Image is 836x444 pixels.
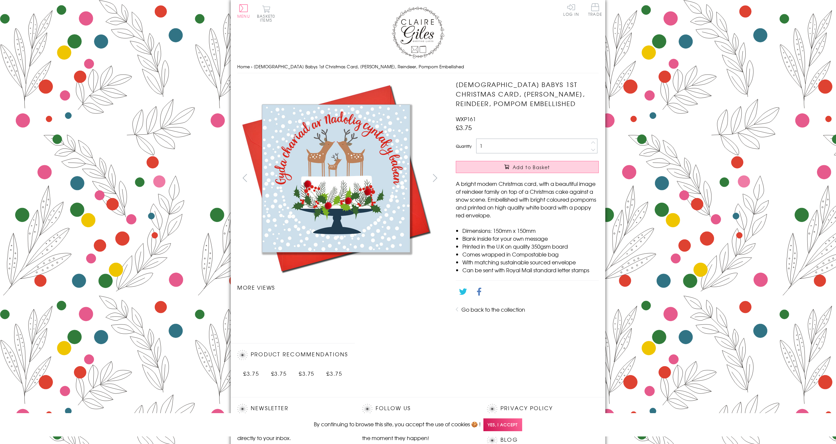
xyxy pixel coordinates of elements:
[391,298,443,312] li: Carousel Page 4
[299,369,314,377] span: £3.75
[237,404,349,414] h2: Newsletter
[237,80,434,277] img: Welsh Babys 1st Christmas Card, Nadolig Llawen, Reindeer, Pompom Embellished
[237,170,252,185] button: prev
[257,5,275,22] button: Basket0 items
[392,7,444,58] img: Claire Giles Greetings Cards
[456,161,599,173] button: Add to Basket
[462,250,599,258] li: Comes wrapped in Compostable bag
[320,365,348,377] a: Welsh Christmas Card, Nadolig Llawen, Bauble, Pompom Embellished £3.75
[237,312,289,327] li: Carousel Page 5
[289,298,340,312] li: Carousel Page 2
[271,369,287,377] span: £3.75
[237,365,265,377] a: Welsh Baby 1st Christmas Card, Nadolig Llawen, Embellished with Pompoms £3.75
[428,170,443,185] button: next
[293,365,320,377] a: Welsh Christmas Card, Nadolig Llawen, The one I Love, Pompom Embellished £3.75
[456,80,599,108] h1: [DEMOGRAPHIC_DATA] Babys 1st Christmas Card, [PERSON_NAME], Reindeer, Pompom Embellished
[254,63,464,70] span: [DEMOGRAPHIC_DATA] Babys 1st Christmas Card, [PERSON_NAME], Reindeer, Pompom Embellished
[237,298,289,312] li: Carousel Page 1 (Current Slide)
[260,13,275,23] span: 0 items
[456,180,599,219] p: A bright modern Christmas card, with a beautiful image of reindeer family on top of a Christmas c...
[362,404,474,414] h2: Follow Us
[237,350,348,360] h2: Product recommendations
[456,143,472,149] label: Quantity
[243,369,259,377] span: £3.75
[251,63,252,70] span: ›
[462,242,599,250] li: Printed in the U.K on quality 350gsm board
[462,258,599,266] li: With matching sustainable sourced envelope
[456,115,476,123] span: WXP161
[237,63,250,70] a: Home
[563,3,579,16] a: Log In
[513,164,550,170] span: Add to Basket
[462,234,599,242] li: Blank inside for your own message
[340,298,391,312] li: Carousel Page 3
[483,418,522,431] span: Yes, I accept
[500,404,553,413] a: Privacy Policy
[237,4,250,18] button: Menu
[326,369,342,377] span: £3.75
[265,365,292,377] a: Welsh Babys 1st Christmas Card, Nadolig Llawen, Robin family, Pompom Embellished £3.75
[462,266,599,274] li: Can be sent with Royal Mail standard letter stamps
[237,283,443,291] h3: More views
[237,13,250,19] span: Menu
[456,123,472,132] span: £3.75
[237,298,443,327] ul: Carousel Pagination
[461,305,525,313] a: Go back to the collection
[462,227,599,234] li: Dimensions: 150mm x 150mm
[443,80,640,237] img: Welsh Babys 1st Christmas Card, Nadolig Llawen, Reindeer, Pompom Embellished
[588,3,602,16] span: Trade
[237,60,599,74] nav: breadcrumbs
[588,3,602,17] a: Trade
